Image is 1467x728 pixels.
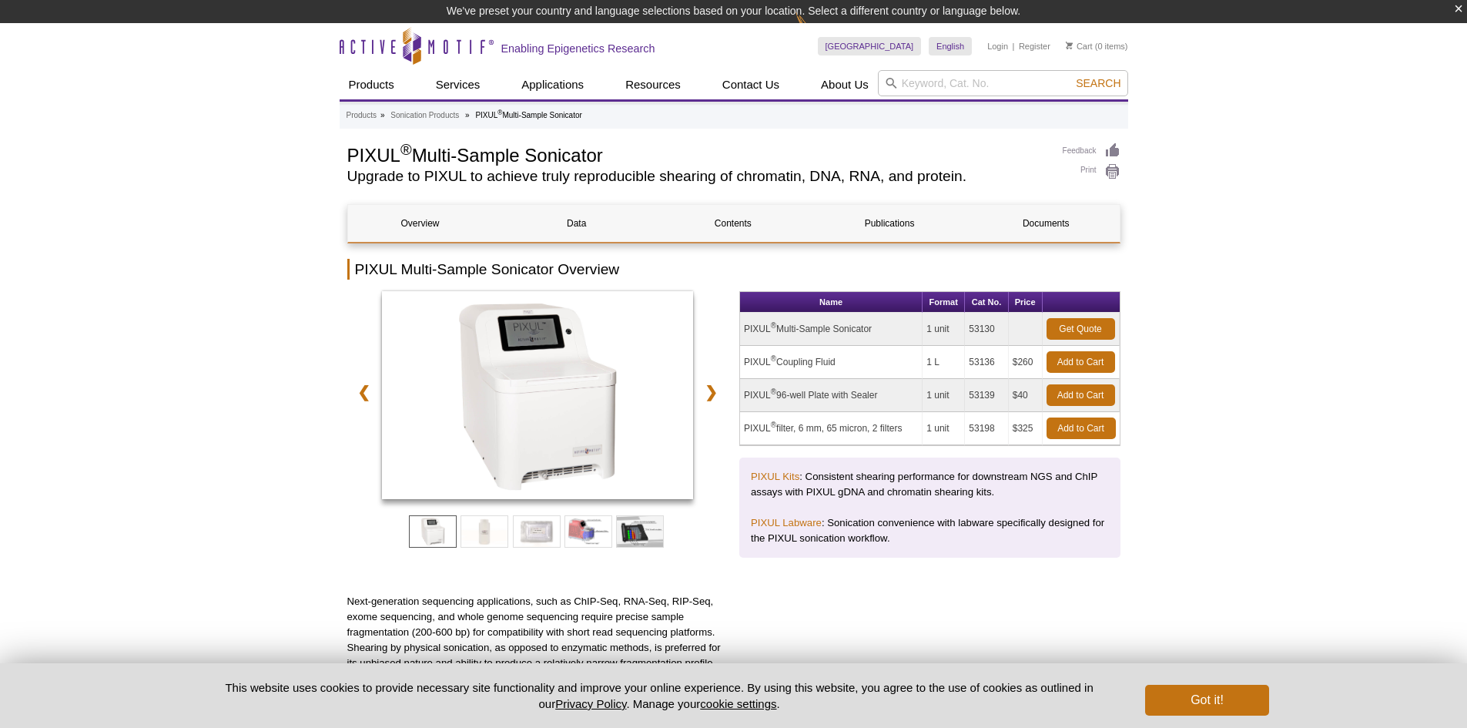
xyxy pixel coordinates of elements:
[347,143,1047,166] h1: PIXUL Multi-Sample Sonicator
[1066,41,1093,52] a: Cart
[390,109,459,122] a: Sonication Products
[923,346,965,379] td: 1 L
[1047,384,1115,406] a: Add to Cart
[1047,318,1115,340] a: Get Quote
[817,205,962,242] a: Publications
[1071,76,1125,90] button: Search
[347,109,377,122] a: Products
[427,70,490,99] a: Services
[923,313,965,346] td: 1 unit
[751,515,1109,546] p: : Sonication convenience with labware specifically designed for the PIXUL sonication workflow.
[740,379,923,412] td: PIXUL 96-well Plate with Sealer
[740,412,923,445] td: PIXUL filter, 6 mm, 65 micron, 2 filters
[1047,351,1115,373] a: Add to Cart
[923,412,965,445] td: 1 unit
[497,109,502,116] sup: ®
[382,291,694,499] img: PIXUL Multi-Sample Sonicator
[661,205,806,242] a: Contents
[751,471,799,482] a: PIXUL Kits
[347,594,728,671] p: Next-generation sequencing applications, such as ChIP-Seq, RNA-Seq, RIP-Seq, exome sequencing, an...
[751,517,822,528] a: PIXUL Labware
[740,292,923,313] th: Name
[199,679,1120,712] p: This website uses cookies to provide necessary site functionality and improve your online experie...
[795,12,836,48] img: Change Here
[987,41,1008,52] a: Login
[555,697,626,710] a: Privacy Policy
[771,321,776,330] sup: ®
[929,37,972,55] a: English
[1066,37,1128,55] li: (0 items)
[400,141,412,158] sup: ®
[1047,418,1116,439] a: Add to Cart
[347,169,1047,183] h2: Upgrade to PIXUL to achieve truly reproducible shearing of chromatin, DNA, RNA, and protein.
[771,387,776,396] sup: ®
[340,70,404,99] a: Products
[700,697,776,710] button: cookie settings
[512,70,593,99] a: Applications
[771,354,776,363] sup: ®
[382,291,694,504] a: PIXUL Multi-Sample Sonicator
[965,292,1008,313] th: Cat No.
[475,111,581,119] li: PIXUL Multi-Sample Sonicator
[965,313,1008,346] td: 53130
[504,205,649,242] a: Data
[923,379,965,412] td: 1 unit
[965,412,1008,445] td: 53198
[695,374,728,410] a: ❯
[771,421,776,429] sup: ®
[812,70,878,99] a: About Us
[751,469,1109,500] p: : Consistent shearing performance for downstream NGS and ChIP assays with PIXUL gDNA and chromati...
[713,70,789,99] a: Contact Us
[965,346,1008,379] td: 53136
[740,346,923,379] td: PIXUL Coupling Fluid
[1013,37,1015,55] li: |
[740,313,923,346] td: PIXUL Multi-Sample Sonicator
[818,37,922,55] a: [GEOGRAPHIC_DATA]
[1009,346,1043,379] td: $260
[348,205,493,242] a: Overview
[1063,163,1120,180] a: Print
[501,42,655,55] h2: Enabling Epigenetics Research
[923,292,965,313] th: Format
[1009,379,1043,412] td: $40
[1076,77,1120,89] span: Search
[878,70,1128,96] input: Keyword, Cat. No.
[347,374,380,410] a: ❮
[1063,143,1120,159] a: Feedback
[1145,685,1268,716] button: Got it!
[347,259,1120,280] h2: PIXUL Multi-Sample Sonicator Overview
[1009,292,1043,313] th: Price
[616,70,690,99] a: Resources
[973,205,1118,242] a: Documents
[1019,41,1050,52] a: Register
[465,111,470,119] li: »
[965,379,1008,412] td: 53139
[1009,412,1043,445] td: $325
[1066,42,1073,49] img: Your Cart
[380,111,385,119] li: »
